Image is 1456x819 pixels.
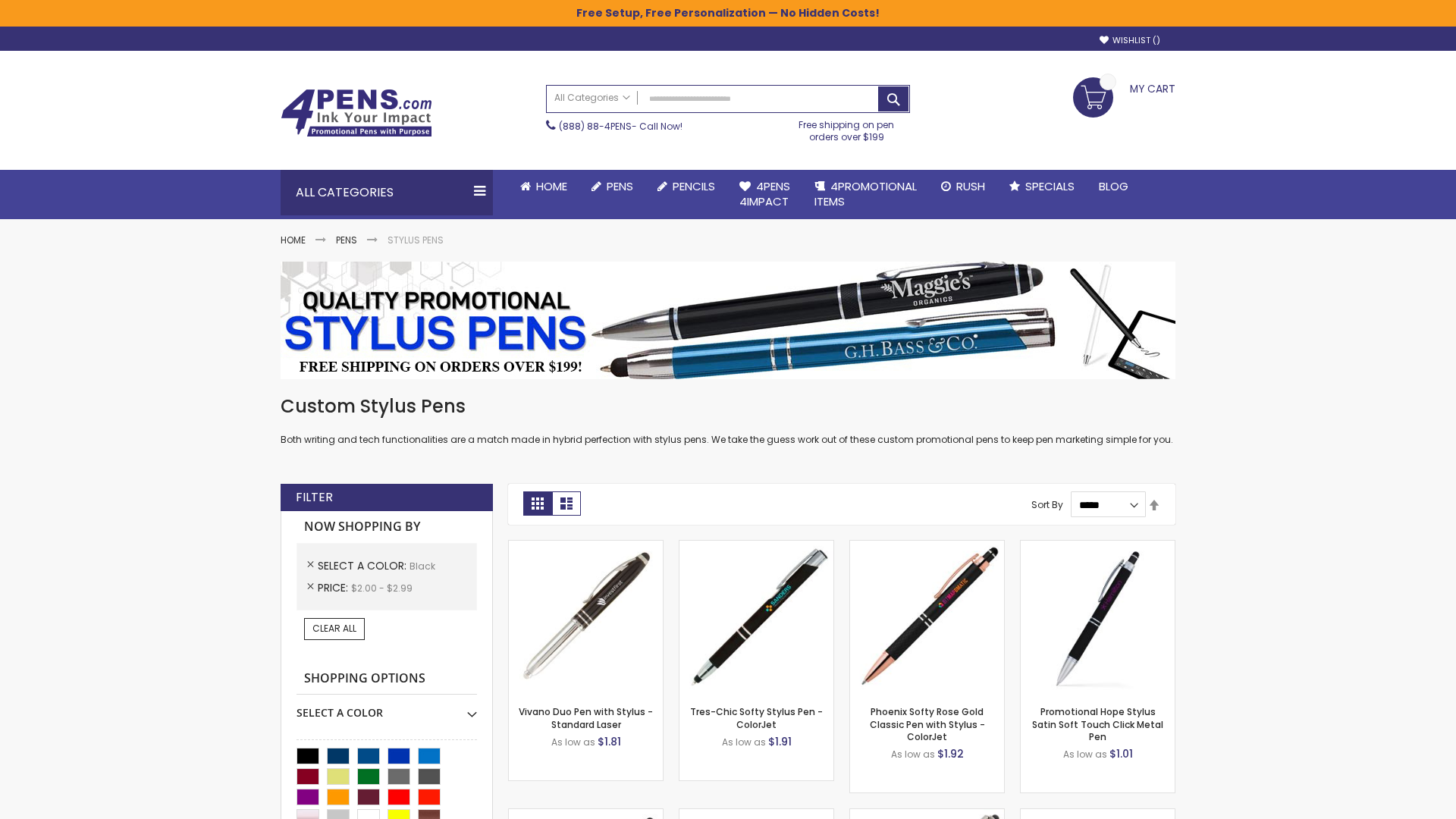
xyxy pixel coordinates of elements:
div: Select A Color [297,695,477,720]
div: Both writing and tech functionalities are a match made in hybrid perfection with stylus pens. We ... [281,394,1175,447]
span: All Categories [554,92,630,104]
span: As low as [1063,748,1107,761]
a: Clear All [304,618,365,639]
span: Pencils [673,178,715,194]
label: Sort By [1031,498,1063,511]
span: Select A Color [318,558,409,573]
span: As low as [891,748,935,761]
span: 4Pens 4impact [739,178,790,209]
img: Stylus Pens [281,262,1175,379]
img: Phoenix Softy Rose Gold Classic Pen with Stylus - ColorJet-Black [850,541,1004,695]
a: Promotional Hope Stylus Satin Soft Touch Click Metal Pen [1032,705,1163,742]
a: Tres-Chic Softy Stylus Pen - ColorJet-Black [679,540,833,553]
span: Home [536,178,567,194]
a: Phoenix Softy Rose Gold Classic Pen with Stylus - ColorJet-Black [850,540,1004,553]
a: Rush [929,170,997,203]
span: $1.91 [768,734,792,749]
span: - Call Now! [559,120,682,133]
a: Blog [1087,170,1141,203]
span: Pens [607,178,633,194]
span: Black [409,560,435,573]
span: Specials [1025,178,1075,194]
a: 4Pens4impact [727,170,802,219]
strong: Shopping Options [297,663,477,695]
strong: Grid [523,491,552,516]
img: Vivano Duo Pen with Stylus - Standard Laser-Black [509,541,663,695]
a: (888) 88-4PENS [559,120,632,133]
div: All Categories [281,170,493,215]
span: As low as [722,736,766,748]
a: Promotional Hope Stylus Satin Soft Touch Click Metal Pen-Black [1021,540,1175,553]
a: Pens [579,170,645,203]
span: Clear All [312,622,356,635]
span: $1.81 [598,734,621,749]
a: Vivano Duo Pen with Stylus - Standard Laser [519,705,653,730]
img: Tres-Chic Softy Stylus Pen - ColorJet-Black [679,541,833,695]
span: $1.01 [1109,746,1133,761]
a: Home [281,234,306,246]
span: Blog [1099,178,1128,194]
a: Wishlist [1100,35,1160,46]
img: Promotional Hope Stylus Satin Soft Touch Click Metal Pen-Black [1021,541,1175,695]
a: Tres-Chic Softy Stylus Pen - ColorJet [690,705,823,730]
a: Specials [997,170,1087,203]
strong: Stylus Pens [388,234,444,246]
div: Free shipping on pen orders over $199 [783,113,911,143]
span: 4PROMOTIONAL ITEMS [814,178,917,209]
a: All Categories [547,86,638,111]
a: Phoenix Softy Rose Gold Classic Pen with Stylus - ColorJet [870,705,985,742]
a: Pens [336,234,357,246]
span: Price [318,580,351,595]
strong: Filter [296,489,333,506]
span: $1.92 [937,746,964,761]
img: 4Pens Custom Pens and Promotional Products [281,89,432,137]
h1: Custom Stylus Pens [281,394,1175,419]
span: $2.00 - $2.99 [351,582,413,595]
a: Vivano Duo Pen with Stylus - Standard Laser-Black [509,540,663,553]
span: Rush [956,178,985,194]
strong: Now Shopping by [297,511,477,543]
a: 4PROMOTIONALITEMS [802,170,929,219]
span: As low as [551,736,595,748]
a: Home [508,170,579,203]
a: Pencils [645,170,727,203]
